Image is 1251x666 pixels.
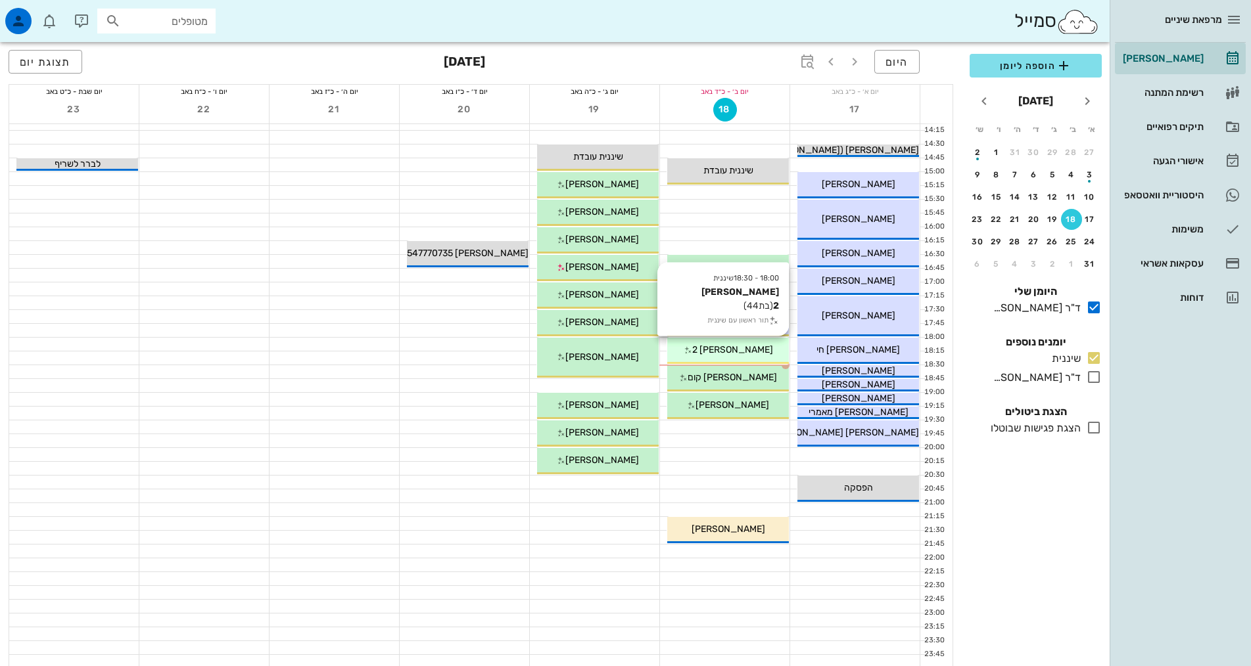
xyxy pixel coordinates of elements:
[970,334,1102,350] h4: יומנים נוספים
[565,399,639,411] span: [PERSON_NAME]
[986,215,1007,224] div: 22
[986,259,1007,269] div: 5
[1024,142,1045,163] button: 30
[920,649,947,660] div: 23:45
[920,552,947,564] div: 22:00
[1004,209,1026,230] button: 21
[920,442,947,453] div: 20:00
[1004,215,1026,224] div: 21
[1165,14,1222,26] span: מרפאת שיניים
[920,332,947,343] div: 18:00
[565,234,639,245] span: [PERSON_NAME]
[822,393,895,404] span: [PERSON_NAME]
[1120,156,1204,166] div: אישורי הגעה
[1061,142,1082,163] button: 28
[1120,190,1204,200] div: היסטוריית וואטסאפ
[1061,164,1082,185] button: 4
[1079,142,1100,163] button: 27
[920,359,947,370] div: 18:30
[193,98,216,122] button: 22
[967,187,988,208] button: 16
[920,483,947,495] div: 20:45
[1061,254,1082,275] button: 1
[967,142,988,163] button: 2
[1042,254,1063,275] button: 2
[986,148,1007,157] div: 1
[967,259,988,269] div: 6
[565,289,639,300] span: [PERSON_NAME]
[1024,231,1045,252] button: 27
[920,263,947,274] div: 16:45
[1061,170,1082,179] div: 4
[822,179,895,190] span: [PERSON_NAME]
[967,164,988,185] button: 9
[1079,215,1100,224] div: 17
[920,525,947,536] div: 21:30
[980,58,1091,74] span: הוספה ליומן
[1004,187,1026,208] button: 14
[971,118,988,141] th: ש׳
[920,580,947,591] div: 22:30
[453,104,477,115] span: 20
[1079,259,1100,269] div: 31
[1079,231,1100,252] button: 24
[703,165,753,176] span: שיננית עובדת
[9,85,139,98] div: יום שבת - כ״ט באב
[1075,89,1099,113] button: חודש שעבר
[920,497,947,508] div: 21:00
[920,249,947,260] div: 16:30
[986,237,1007,246] div: 29
[1047,351,1081,366] div: שיננית
[986,231,1007,252] button: 29
[1115,213,1246,245] a: משימות
[920,166,947,177] div: 15:00
[920,194,947,205] div: 15:30
[920,304,947,315] div: 17:30
[1042,259,1063,269] div: 2
[1042,148,1063,157] div: 29
[843,98,867,122] button: 17
[920,152,947,164] div: 14:45
[453,98,477,122] button: 20
[323,104,346,115] span: 21
[1120,122,1204,132] div: תיקים רפואיים
[1079,148,1100,157] div: 27
[1061,259,1082,269] div: 1
[843,104,867,115] span: 17
[920,594,947,605] div: 22:45
[55,158,101,169] span: לברר לשריף
[1115,43,1246,74] a: [PERSON_NAME]
[139,85,269,98] div: יום ו׳ - כ״ח באב
[1024,187,1045,208] button: 13
[1079,209,1100,230] button: 17
[565,206,639,217] span: [PERSON_NAME]
[920,635,947,646] div: 23:30
[1042,237,1063,246] div: 26
[1061,187,1082,208] button: 11
[688,372,777,383] span: [PERSON_NAME] קום
[1079,164,1100,185] button: 3
[920,608,947,619] div: 23:00
[696,399,769,411] span: [PERSON_NAME]
[714,104,736,115] span: 18
[1046,118,1063,141] th: ג׳
[822,275,895,286] span: [PERSON_NAME]
[1004,170,1026,179] div: 7
[1079,192,1100,202] div: 10
[967,209,988,230] button: 23
[920,470,947,481] div: 20:30
[972,89,996,113] button: חודש הבא
[692,523,765,535] span: [PERSON_NAME]
[1027,118,1044,141] th: ד׳
[920,401,947,412] div: 19:15
[1056,9,1099,35] img: SmileCloud logo
[573,151,623,162] span: שיננית עובדת
[967,148,988,157] div: 2
[1008,118,1026,141] th: ה׳
[985,420,1081,436] div: הצגת פגישות שבוטלו
[920,387,947,398] div: 19:00
[920,428,947,439] div: 19:45
[1024,237,1045,246] div: 27
[444,50,485,76] h3: [DATE]
[1115,248,1246,279] a: עסקאות אשראי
